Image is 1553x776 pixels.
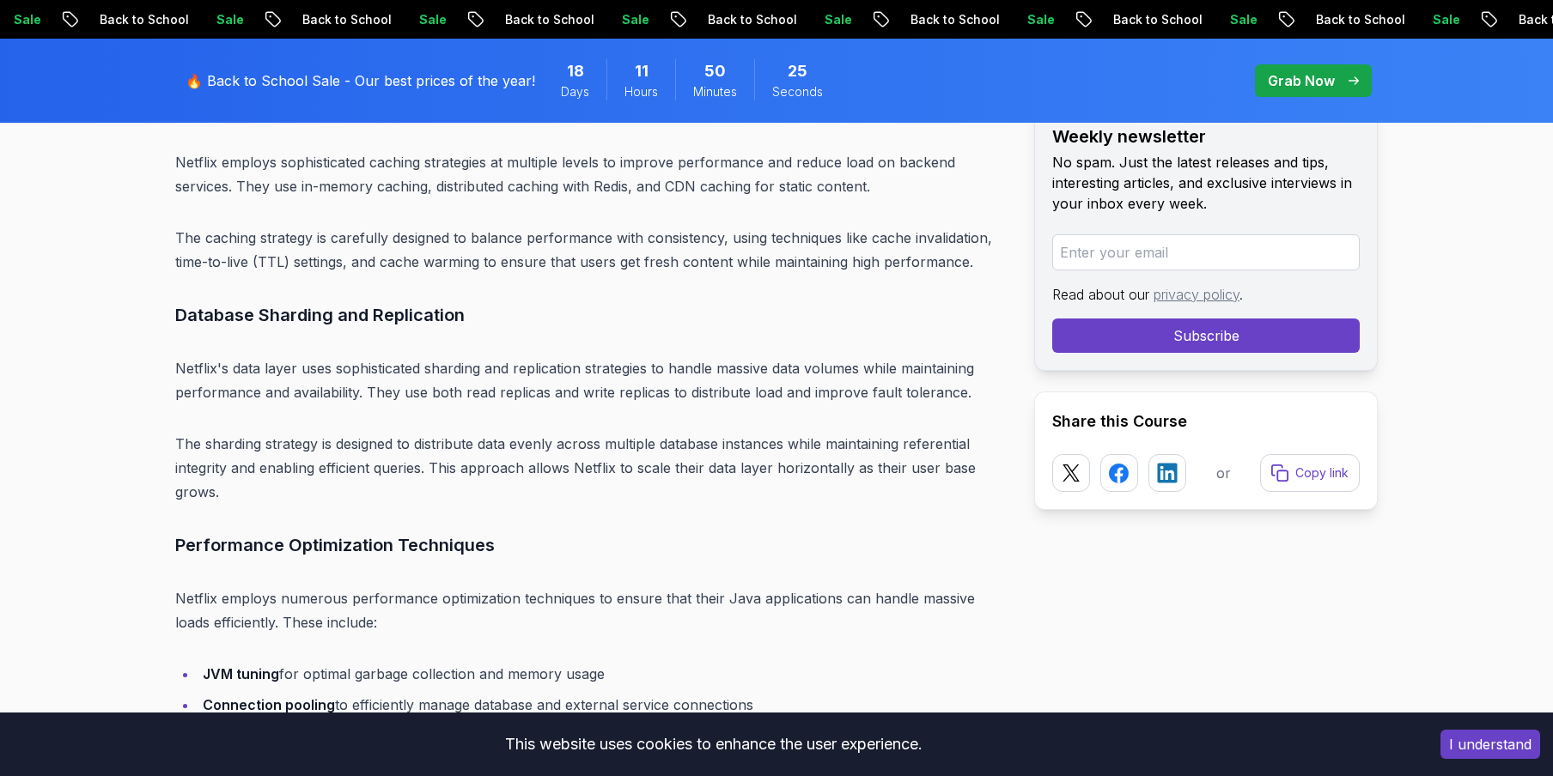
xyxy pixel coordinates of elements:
span: Days [561,83,589,100]
span: Seconds [772,83,823,100]
p: The sharding strategy is designed to distribute data evenly across multiple database instances wh... [175,432,1007,504]
p: Sale [1014,11,1069,28]
li: for optimal garbage collection and memory usage [198,662,1007,686]
p: Grab Now [1268,70,1335,91]
span: 50 Minutes [704,59,726,83]
p: Back to School [897,11,1014,28]
a: privacy policy [1154,286,1239,303]
p: The caching strategy is carefully designed to balance performance with consistency, using techniq... [175,226,1007,274]
strong: JVM tuning [203,665,279,682]
p: or [1216,463,1231,483]
span: 25 Seconds [788,59,807,83]
p: Back to School [1302,11,1419,28]
p: Netflix's data layer uses sophisticated sharding and replication strategies to handle massive dat... [175,356,1007,404]
p: Copy link [1295,464,1349,482]
h2: Share this Course [1052,409,1360,433]
p: No spam. Just the latest releases and tips, interesting articles, and exclusive interviews in you... [1052,152,1360,214]
p: Back to School [289,11,405,28]
p: Sale [811,11,866,28]
p: Back to School [694,11,811,28]
input: Enter your email [1052,234,1360,270]
h3: Database Sharding and Replication [175,301,1007,329]
button: Copy link [1260,454,1360,492]
p: 🔥 Back to School Sale - Our best prices of the year! [186,70,535,91]
p: Back to School [1099,11,1216,28]
p: Sale [608,11,663,28]
p: Netflix employs numerous performance optimization techniques to ensure that their Java applicatio... [175,586,1007,634]
li: to efficiently manage database and external service connections [198,693,1007,717]
strong: Connection pooling [203,696,335,713]
span: Hours [624,83,658,100]
p: Read about our . [1052,284,1360,305]
span: Minutes [693,83,737,100]
p: Back to School [86,11,203,28]
span: 11 Hours [635,59,649,83]
p: Sale [405,11,460,28]
p: Back to School [491,11,608,28]
p: Sale [1216,11,1271,28]
p: Sale [203,11,258,28]
button: Accept cookies [1440,730,1540,759]
p: Netflix employs sophisticated caching strategies at multiple levels to improve performance and re... [175,150,1007,198]
div: This website uses cookies to enhance the user experience. [13,725,1415,763]
button: Subscribe [1052,318,1360,353]
p: Sale [1419,11,1474,28]
h3: Performance Optimization Techniques [175,531,1007,559]
h2: Weekly newsletter [1052,124,1360,149]
span: 18 Days [567,59,584,83]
